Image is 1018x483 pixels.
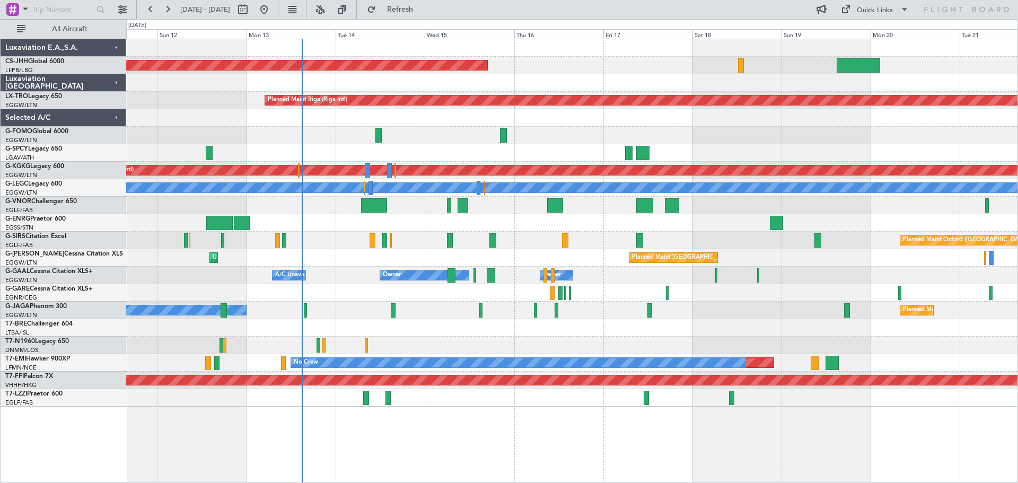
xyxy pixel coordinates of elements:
a: EGGW/LTN [5,171,37,179]
a: T7-FFIFalcon 7X [5,373,53,380]
a: EGGW/LTN [5,276,37,284]
a: T7-N1960Legacy 650 [5,338,69,345]
a: EGSS/STN [5,224,33,232]
a: G-FOMOGlobal 6000 [5,128,68,135]
span: Refresh [378,6,423,13]
span: G-[PERSON_NAME] [5,251,64,257]
div: Fri 17 [603,29,692,39]
span: T7-N1960 [5,338,35,345]
a: LGAV/ATH [5,154,34,162]
button: Refresh [362,1,426,18]
span: All Aircraft [28,25,112,33]
span: [DATE] - [DATE] [180,5,230,14]
a: EGLF/FAB [5,206,33,214]
div: Sun 19 [782,29,871,39]
a: LTBA/ISL [5,329,29,337]
a: T7-EMIHawker 900XP [5,356,70,362]
span: G-GAAL [5,268,30,275]
span: G-SPCY [5,146,28,152]
a: G-JAGAPhenom 300 [5,303,67,310]
div: [DATE] [128,21,146,30]
a: EGLF/FAB [5,399,33,407]
span: T7-BRE [5,321,27,327]
div: Owner [543,267,561,283]
button: All Aircraft [12,21,115,38]
span: G-FOMO [5,128,32,135]
a: EGGW/LTN [5,311,37,319]
a: VHHH/HKG [5,381,37,389]
span: G-VNOR [5,198,31,205]
button: Quick Links [836,1,914,18]
span: T7-EMI [5,356,26,362]
div: Tue 14 [336,29,425,39]
span: G-KGKG [5,163,30,170]
a: EGGW/LTN [5,101,37,109]
a: G-[PERSON_NAME]Cessna Citation XLS [5,251,123,257]
div: Sat 18 [692,29,782,39]
span: T7-FFI [5,373,24,380]
a: G-KGKGLegacy 600 [5,163,64,170]
a: G-LEGCLegacy 600 [5,181,62,187]
span: G-JAGA [5,303,30,310]
span: G-SIRS [5,233,25,240]
a: T7-LZZIPraetor 600 [5,391,63,397]
a: G-SPCYLegacy 650 [5,146,62,152]
a: G-ENRGPraetor 600 [5,216,66,222]
div: Quick Links [857,5,893,16]
div: Mon 20 [871,29,960,39]
a: EGGW/LTN [5,136,37,144]
div: Thu 16 [514,29,603,39]
a: LFPB/LBG [5,66,33,74]
a: EGNR/CEG [5,294,37,302]
input: Trip Number [32,2,93,17]
a: EGGW/LTN [5,259,37,267]
span: T7-LZZI [5,391,27,397]
a: EGGW/LTN [5,189,37,197]
a: G-GARECessna Citation XLS+ [5,286,93,292]
div: Sun 12 [157,29,247,39]
div: Planned Maint Riga (Riga Intl) [268,92,347,108]
a: T7-BREChallenger 604 [5,321,73,327]
a: G-GAALCessna Citation XLS+ [5,268,93,275]
div: Wed 15 [425,29,514,39]
span: G-LEGC [5,181,28,187]
a: CS-JHHGlobal 6000 [5,58,64,65]
div: A/C Unavailable [275,267,319,283]
div: Planned Maint [GEOGRAPHIC_DATA] ([GEOGRAPHIC_DATA]) [632,250,799,266]
a: EGLF/FAB [5,241,33,249]
a: DNMM/LOS [5,346,38,354]
span: G-GARE [5,286,30,292]
span: LX-TRO [5,93,28,100]
span: G-ENRG [5,216,30,222]
div: Mon 13 [247,29,336,39]
a: G-VNORChallenger 650 [5,198,77,205]
div: No Crew [294,355,318,371]
a: LFMN/NCE [5,364,37,372]
div: Unplanned Maint [GEOGRAPHIC_DATA] ([GEOGRAPHIC_DATA]) [213,250,387,266]
a: G-SIRSCitation Excel [5,233,66,240]
span: CS-JHH [5,58,28,65]
div: Owner [383,267,401,283]
a: LX-TROLegacy 650 [5,93,62,100]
